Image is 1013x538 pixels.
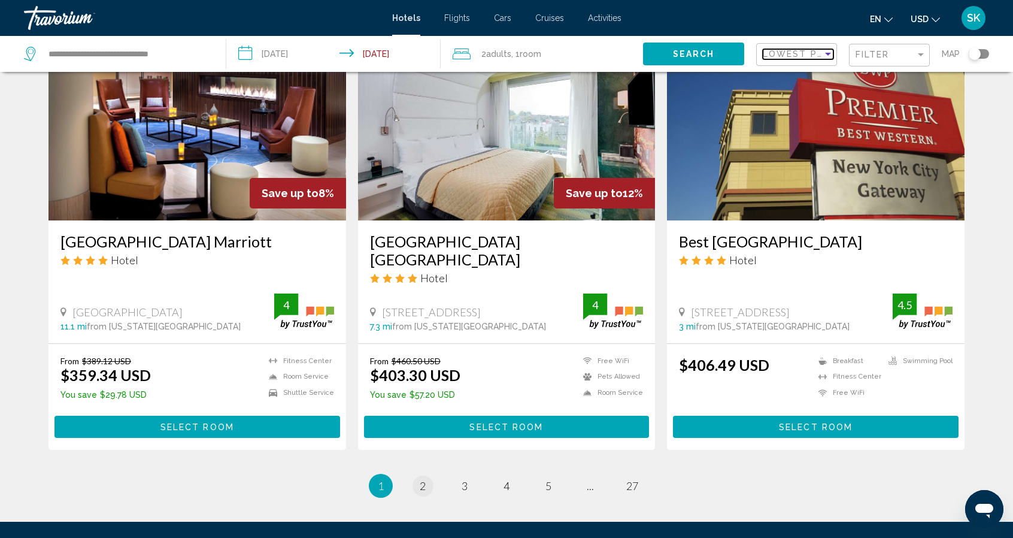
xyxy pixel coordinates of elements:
div: 4.5 [893,298,917,312]
a: Cars [494,13,511,23]
img: trustyou-badge.svg [583,294,643,329]
span: [GEOGRAPHIC_DATA] [72,306,183,319]
a: Hotels [392,13,420,23]
ins: $403.30 USD [370,366,460,384]
span: Select Room [160,422,234,432]
li: Swimming Pool [882,356,953,366]
a: Flights [444,13,470,23]
iframe: Button to launch messaging window [965,490,1003,528]
div: 4 star Hotel [679,253,953,267]
img: trustyou-badge.svg [274,294,334,329]
div: 8% [250,178,346,208]
span: From [370,356,389,366]
span: Adults [486,49,511,59]
span: 4 [504,479,509,492]
mat-select: Sort by [763,50,833,60]
a: Select Room [673,419,959,432]
span: USD [911,14,929,24]
span: 3 [462,479,468,492]
span: 7.3 mi [370,322,392,331]
span: from [US_STATE][GEOGRAPHIC_DATA] [392,322,546,331]
span: SK [967,12,980,24]
span: Lowest Price [763,49,840,59]
img: Hotel image [358,29,656,220]
button: Travelers: 2 adults, 0 children [441,36,643,72]
button: Select Room [673,416,959,438]
span: Select Room [779,422,853,432]
li: Pets Allowed [577,372,643,382]
span: 5 [545,479,551,492]
button: User Menu [958,5,989,31]
button: Change language [870,10,893,28]
li: Free WiFi [577,356,643,366]
span: Filter [856,50,890,59]
span: From [60,356,79,366]
p: $57.20 USD [370,390,460,400]
li: Breakfast [812,356,882,366]
li: Free WiFi [812,388,882,398]
div: 4 star Hotel [60,253,334,267]
li: Room Service [263,372,334,382]
span: 27 [626,479,638,492]
span: from [US_STATE][GEOGRAPHIC_DATA] [696,322,850,331]
div: 4 star Hotel [370,271,644,285]
img: Hotel image [667,29,965,220]
span: ... [587,479,594,492]
img: Hotel image [48,29,346,220]
del: $460.50 USD [392,356,441,366]
div: 12% [554,178,655,208]
span: 3 mi [679,322,696,331]
div: 4 [274,298,298,312]
span: You save [60,390,97,400]
li: Shuttle Service [263,388,334,398]
span: Save up to [566,187,623,200]
span: 11.1 mi [60,322,87,331]
button: Toggle map [960,49,989,59]
ins: $406.49 USD [679,356,769,374]
a: Travorium [24,6,380,30]
ins: $359.34 USD [60,366,151,384]
span: 2 [481,46,511,62]
span: Search [673,50,715,59]
a: Select Room [54,419,340,432]
li: Fitness Center [263,356,334,366]
a: Activities [588,13,621,23]
li: Fitness Center [812,372,882,382]
span: Hotel [111,253,138,267]
span: 1 [378,479,384,492]
span: You save [370,390,407,400]
a: Cruises [535,13,564,23]
button: Check-in date: Nov 29, 2025 Check-out date: Dec 1, 2025 [226,36,441,72]
a: Best [GEOGRAPHIC_DATA] [679,232,953,250]
span: [STREET_ADDRESS] [691,306,790,319]
span: Hotel [420,271,448,285]
button: Filter [849,43,930,68]
span: [STREET_ADDRESS] [382,306,481,319]
span: Hotel [729,253,757,267]
button: Select Room [364,416,650,438]
span: Save up to [262,187,319,200]
span: , 1 [511,46,541,62]
button: Change currency [911,10,940,28]
span: Room [520,49,541,59]
del: $389.12 USD [82,356,131,366]
span: en [870,14,881,24]
a: [GEOGRAPHIC_DATA] [GEOGRAPHIC_DATA] [370,232,644,268]
span: Map [942,46,960,62]
span: from [US_STATE][GEOGRAPHIC_DATA] [87,322,241,331]
p: $29.78 USD [60,390,151,400]
a: [GEOGRAPHIC_DATA] Marriott [60,232,334,250]
div: 4 [583,298,607,312]
a: Select Room [364,419,650,432]
ul: Pagination [48,474,965,498]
